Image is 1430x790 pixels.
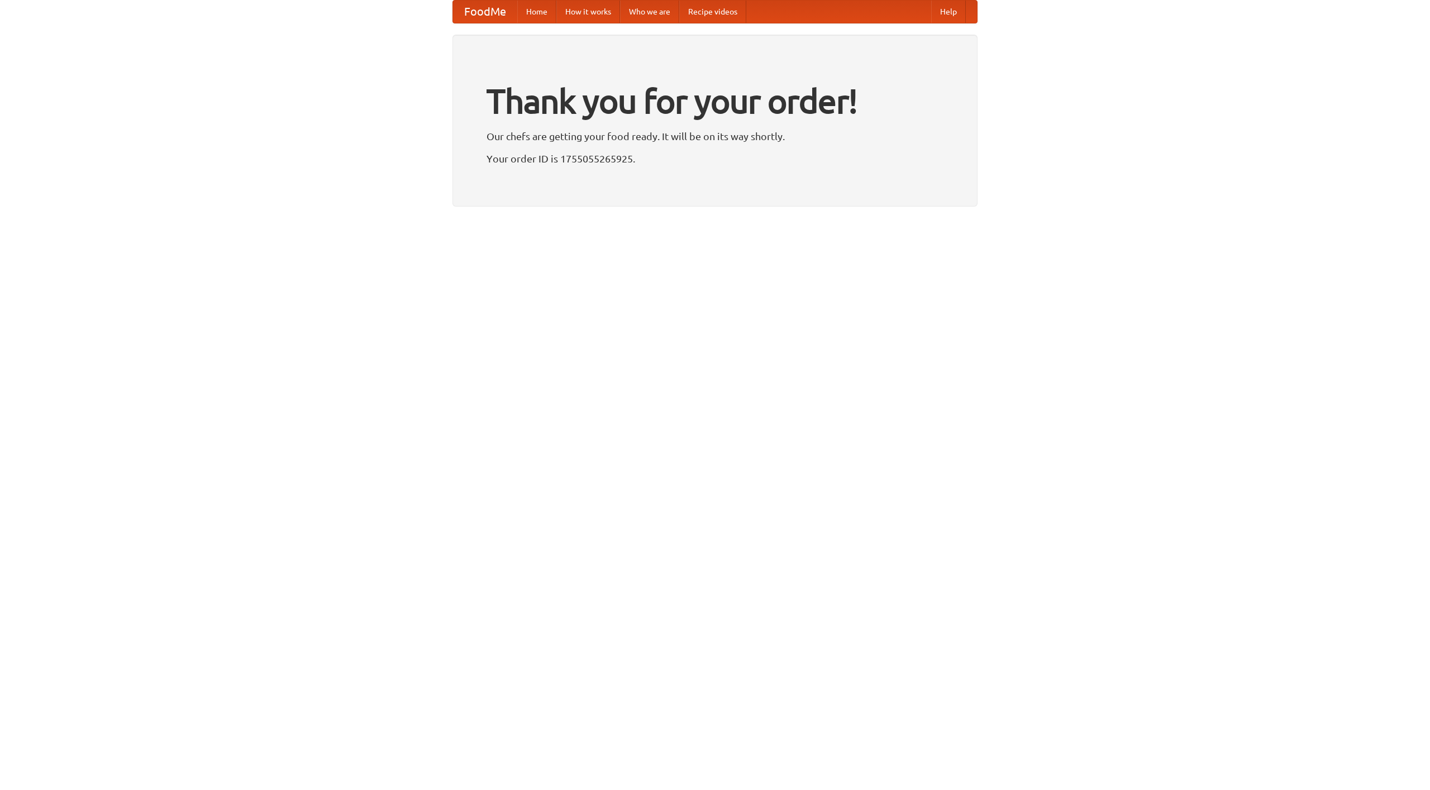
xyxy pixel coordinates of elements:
a: Home [517,1,556,23]
a: Help [931,1,966,23]
a: FoodMe [453,1,517,23]
a: How it works [556,1,620,23]
p: Our chefs are getting your food ready. It will be on its way shortly. [487,128,943,145]
h1: Thank you for your order! [487,74,943,128]
a: Who we are [620,1,679,23]
a: Recipe videos [679,1,746,23]
p: Your order ID is 1755055265925. [487,150,943,167]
